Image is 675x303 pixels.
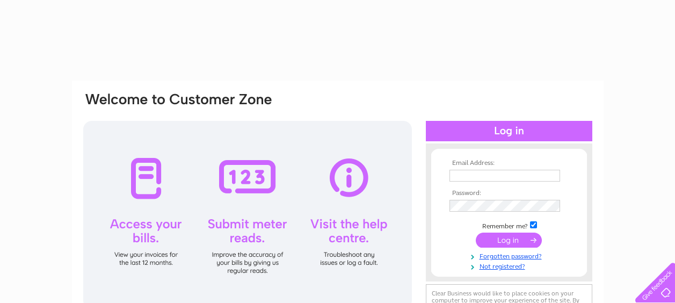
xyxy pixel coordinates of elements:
[449,261,571,271] a: Not registered?
[476,233,542,248] input: Submit
[447,160,571,167] th: Email Address:
[447,220,571,230] td: Remember me?
[449,250,571,261] a: Forgotten password?
[447,190,571,197] th: Password:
